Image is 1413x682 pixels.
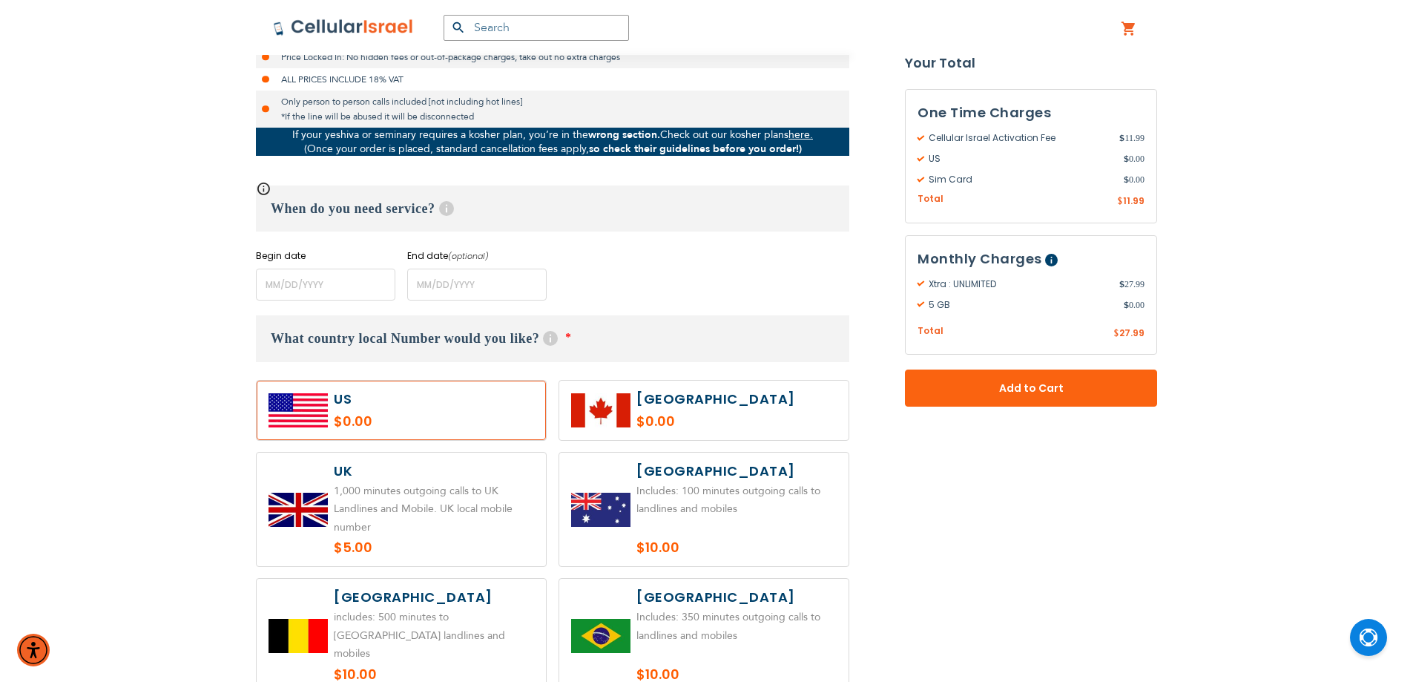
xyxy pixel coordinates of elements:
[256,128,849,156] p: If your yeshiva or seminary requires a kosher plan, you’re in the Check out our kosher plans (Onc...
[407,269,547,301] input: MM/DD/YYYY
[1119,278,1144,291] span: 27.99
[788,128,813,142] a: here.
[1124,298,1129,312] span: $
[1117,195,1123,209] span: $
[918,249,1042,268] span: Monthly Charges
[918,192,943,206] span: Total
[1124,173,1129,186] span: $
[273,19,414,36] img: Cellular Israel Logo
[1124,152,1144,165] span: 0.00
[256,91,849,128] li: Only person to person calls included [not including hot lines] *If the line will be abused it wil...
[439,201,454,216] span: Help
[1113,327,1119,341] span: $
[543,331,558,346] span: Help
[1124,152,1129,165] span: $
[589,142,802,156] strong: so check their guidelines before you order!)
[17,634,50,666] div: Accessibility Menu
[1124,298,1144,312] span: 0.00
[918,102,1144,124] h3: One Time Charges
[256,249,395,263] label: Begin date
[256,68,849,91] li: ALL PRICES INCLUDE 18% VAT
[918,278,1119,291] span: Xtra : UNLIMITED
[256,186,849,232] h3: When do you need service?
[918,131,1119,145] span: Cellular Israel Activation Fee
[444,15,629,41] input: Search
[1119,131,1144,145] span: 11.99
[256,269,395,301] input: MM/DD/YYYY
[918,324,943,338] span: Total
[954,381,1108,396] span: Add to Cart
[1119,278,1124,291] span: $
[271,331,539,346] span: What country local Number would you like?
[918,298,1124,312] span: 5 GB
[1045,254,1058,266] span: Help
[1119,327,1144,339] span: 27.99
[448,250,489,262] i: (optional)
[256,46,849,68] li: Price Locked In: No hidden fees or out-of-package charges, take out no extra charges
[918,173,1124,186] span: Sim Card
[905,52,1157,74] strong: Your Total
[918,152,1124,165] span: US
[407,249,547,263] label: End date
[588,128,660,142] strong: wrong section.
[1119,131,1124,145] span: $
[1124,173,1144,186] span: 0.00
[1123,194,1144,207] span: 11.99
[905,370,1157,407] button: Add to Cart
